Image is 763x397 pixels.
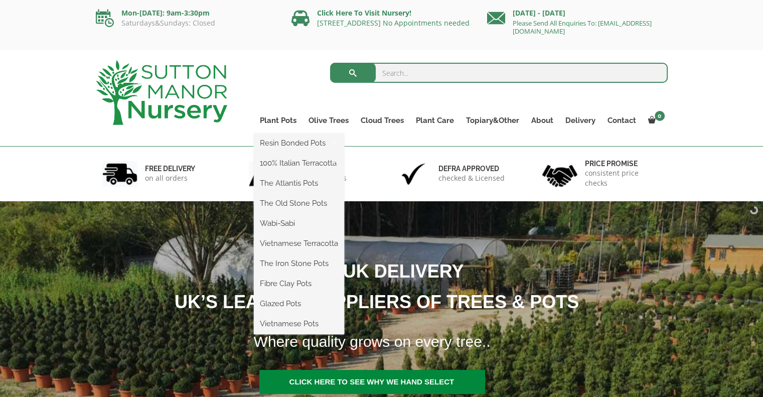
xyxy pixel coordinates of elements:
[355,113,410,127] a: Cloud Trees
[655,111,665,121] span: 0
[254,136,344,151] a: Resin Bonded Pots
[642,113,668,127] a: 0
[525,113,559,127] a: About
[585,168,661,188] p: consistent price checks
[254,156,344,171] a: 100% Italian Terracotta
[254,236,344,251] a: Vietnamese Terracotta
[254,316,344,331] a: Vietnamese Pots
[254,216,344,231] a: Wabi-Sabi
[438,173,505,183] p: checked & Licensed
[96,7,276,19] p: Mon-[DATE]: 9am-3:30pm
[317,18,470,28] a: [STREET_ADDRESS] No Appointments needed
[513,19,652,36] a: Please Send All Enquiries To: [EMAIL_ADDRESS][DOMAIN_NAME]
[438,164,505,173] h6: Defra approved
[254,113,302,127] a: Plant Pots
[254,256,344,271] a: The Iron Stone Pots
[254,196,344,211] a: The Old Stone Pots
[145,164,195,173] h6: FREE DELIVERY
[487,7,668,19] p: [DATE] - [DATE]
[254,276,344,291] a: Fibre Clay Pots
[559,113,601,127] a: Delivery
[460,113,525,127] a: Topiary&Other
[254,296,344,311] a: Glazed Pots
[102,161,137,187] img: 1.jpg
[330,63,668,83] input: Search...
[145,173,195,183] p: on all orders
[96,60,227,125] img: logo
[8,256,733,317] h1: FREE UK DELIVERY UK’S LEADING SUPPLIERS OF TREES & POTS
[601,113,642,127] a: Contact
[254,176,344,191] a: The Atlantis Pots
[396,161,431,187] img: 3.jpg
[542,159,577,189] img: 4.jpg
[302,113,355,127] a: Olive Trees
[241,327,734,357] h1: Where quality grows on every tree..
[410,113,460,127] a: Plant Care
[96,19,276,27] p: Saturdays&Sundays: Closed
[317,8,411,18] a: Click Here To Visit Nursery!
[585,159,661,168] h6: Price promise
[249,161,284,187] img: 2.jpg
